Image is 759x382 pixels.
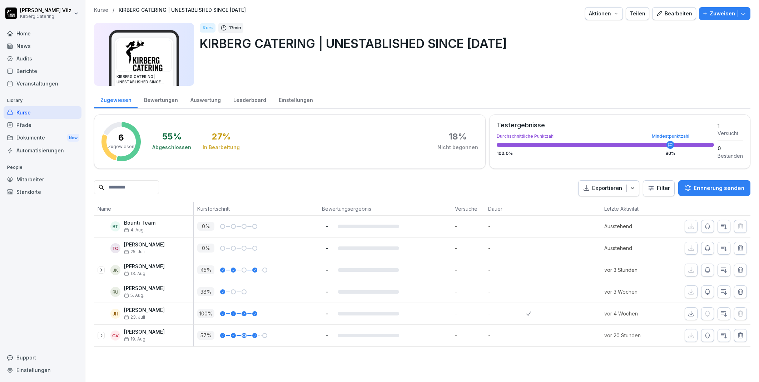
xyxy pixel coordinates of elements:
a: Kurse [4,106,81,119]
p: - [488,288,526,295]
div: Aktionen [589,10,619,18]
div: Durchschnittliche Punktzahl [497,134,714,138]
p: vor 3 Stunden [604,266,663,274]
div: 55 % [162,132,182,141]
p: Erinnerung senden [694,184,744,192]
p: Kursfortschritt [197,205,315,212]
p: - [488,244,526,252]
p: - [322,310,332,317]
div: Testergebnisse [497,122,714,128]
div: Nicht begonnen [437,144,478,151]
span: 19. Aug. [124,337,147,342]
p: Name [98,205,190,212]
a: Audits [4,52,81,65]
p: - [488,332,526,339]
a: Einstellungen [272,90,319,108]
p: 0 % [197,222,214,231]
p: 0 % [197,244,214,253]
p: - [455,310,485,317]
button: Erinnerung senden [678,180,750,196]
button: Bearbeiten [652,7,696,20]
p: [PERSON_NAME] [124,242,165,248]
a: Veranstaltungen [4,77,81,90]
div: TO [110,243,120,253]
p: KIRBERG CATERING | UNESTABLISHED SINCE [DATE] [200,34,745,53]
div: In Bearbeitung [203,144,240,151]
p: vor 20 Stunden [604,332,663,339]
a: KIRBERG CATERING | UNESTABLISHED SINCE [DATE] [119,7,246,13]
p: 45 % [197,265,214,274]
p: 6 [118,133,124,142]
p: 57 % [197,331,214,340]
p: Ausstehend [604,244,663,252]
a: Pfade [4,119,81,131]
a: Standorte [4,186,81,198]
p: - [455,222,485,230]
p: [PERSON_NAME] Vilz [20,8,71,14]
p: 38 % [197,287,214,296]
p: - [488,222,526,230]
p: - [322,288,332,295]
button: Exportieren [578,180,639,196]
div: BT [110,221,120,231]
a: Zugewiesen [94,90,138,108]
p: Versuche [455,205,481,212]
a: Einstellungen [4,364,81,376]
p: Kirberg Catering [20,14,71,19]
p: / [113,7,114,13]
p: 17 min [229,24,241,31]
p: Ausstehend [604,222,663,230]
p: - [488,310,526,317]
div: JK [110,265,120,275]
p: - [322,266,332,273]
p: Zugewiesen [108,143,134,150]
div: 80 % [665,151,675,156]
p: Bewertungsergebnis [322,205,448,212]
p: - [455,288,485,295]
p: Library [4,95,81,106]
a: DokumenteNew [4,131,81,145]
button: Aktionen [585,7,623,20]
p: [PERSON_NAME] [124,285,165,292]
div: 0 [718,145,743,152]
p: - [455,332,485,339]
div: CV [110,330,120,341]
p: Kurse [94,7,108,13]
div: Support [4,351,81,364]
p: 100 % [197,309,214,318]
div: JH [110,309,120,319]
a: Berichte [4,65,81,77]
div: News [4,40,81,52]
a: Leaderboard [227,90,272,108]
p: - [322,332,332,339]
div: New [67,134,79,142]
a: Mitarbeiter [4,173,81,186]
div: 100.0 % [497,151,714,156]
img: i46egdugay6yxji09ovw546p.png [117,40,171,72]
div: 1 [718,122,743,129]
p: Letzte Aktivität [604,205,659,212]
p: vor 4 Wochen [604,310,663,317]
span: 23. Juli [124,315,145,320]
span: 5. Aug. [124,293,144,298]
p: [PERSON_NAME] [124,329,165,335]
button: Teilen [626,7,649,20]
p: [PERSON_NAME] [124,264,165,270]
a: Automatisierungen [4,144,81,157]
a: Bewertungen [138,90,184,108]
div: Abgeschlossen [152,144,191,151]
div: Mindestpunktzahl [652,134,689,138]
